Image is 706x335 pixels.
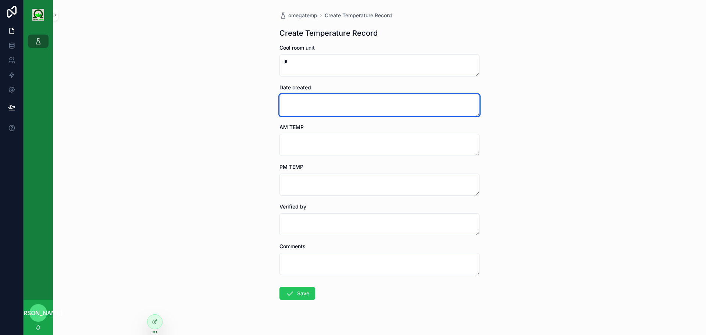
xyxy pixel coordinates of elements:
[279,203,306,210] span: Verified by
[279,84,311,90] span: Date created
[279,164,303,170] span: PM TEMP
[288,12,317,19] span: omegatemp
[279,28,378,38] h1: Create Temperature Record
[325,12,392,19] a: Create Temperature Record
[279,44,315,51] span: Cool room unit
[279,124,304,130] span: AM TEMP
[279,12,317,19] a: omegatemp
[14,309,63,317] span: [PERSON_NAME]
[279,287,315,300] button: Save
[32,9,44,21] img: App logo
[24,29,53,57] div: scrollable content
[279,243,306,249] span: Comments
